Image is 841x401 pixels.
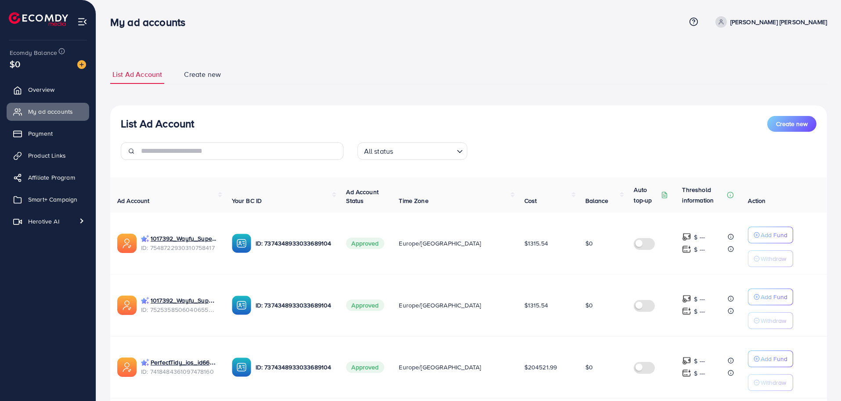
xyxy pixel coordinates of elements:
p: Withdraw [761,315,786,326]
span: Payment [28,129,53,138]
p: Threshold information [682,184,725,206]
button: Add Fund [748,227,793,243]
span: Smart+ Campaign [28,195,77,204]
span: Europe/[GEOGRAPHIC_DATA] [399,301,481,310]
span: Balance [585,196,609,205]
p: $ --- [694,306,705,317]
img: menu [77,17,87,27]
span: Approved [346,238,384,249]
img: campaign smart+ [141,359,149,367]
span: Approved [346,300,384,311]
a: My ad accounts [7,103,89,120]
p: $ --- [694,368,705,379]
img: image [77,60,86,69]
p: Withdraw [761,377,786,388]
span: Herotive AI [28,217,59,226]
h3: My ad accounts [110,16,192,29]
a: PerfectTidy_ios_id6689516283 [151,358,218,367]
p: Auto top-up [634,184,659,206]
span: Product Links [28,151,66,160]
a: Herotive AI [7,213,89,230]
span: $0 [10,58,20,70]
a: Overview [7,81,89,98]
img: top-up amount [682,294,691,303]
div: <span class='underline'>1017392_Wayfu_Super Rolling Ball Balance</span></br>7525358506040655888 [141,296,218,314]
span: $0 [585,363,593,372]
img: logo [9,12,68,26]
span: $1315.54 [524,301,548,310]
img: top-up amount [682,245,691,254]
span: Create new [184,69,221,79]
span: Europe/[GEOGRAPHIC_DATA] [399,363,481,372]
a: [PERSON_NAME] [PERSON_NAME] [712,16,827,28]
span: Create new [776,119,808,128]
button: Withdraw [748,250,793,267]
iframe: Chat [804,361,834,394]
img: ic-ba-acc.ded83a64.svg [232,358,251,377]
img: top-up amount [682,356,691,365]
img: ic-ads-acc.e4c84228.svg [117,234,137,253]
p: Add Fund [761,230,787,240]
button: Withdraw [748,374,793,391]
button: Add Fund [748,350,793,367]
span: ID: 7525358506040655888 [141,305,218,314]
p: $ --- [694,232,705,242]
span: Ad Account [117,196,150,205]
p: ID: 7374348933033689104 [256,238,332,249]
span: Action [748,196,765,205]
img: ic-ads-acc.e4c84228.svg [117,296,137,315]
img: campaign smart+ [141,297,149,305]
a: Payment [7,125,89,142]
span: List Ad Account [112,69,162,79]
p: Add Fund [761,292,787,302]
span: Ecomdy Balance [10,48,57,57]
a: 1017392_Wayfu_Super Rolling Ball Balance [151,296,218,305]
input: Search for option [396,143,453,158]
span: Affiliate Program [28,173,75,182]
img: top-up amount [682,232,691,242]
span: My ad accounts [28,107,73,116]
button: Create new [767,116,816,132]
img: ic-ba-acc.ded83a64.svg [232,234,251,253]
p: $ --- [694,294,705,304]
span: Europe/[GEOGRAPHIC_DATA] [399,239,481,248]
span: ID: 7548722930310758417 [141,243,218,252]
span: Cost [524,196,537,205]
a: Product Links [7,147,89,164]
img: campaign smart+ [141,235,149,243]
p: Add Fund [761,354,787,364]
span: Overview [28,85,54,94]
a: Affiliate Program [7,169,89,186]
p: ID: 7374348933033689104 [256,362,332,372]
span: Time Zone [399,196,428,205]
span: All status [362,145,395,158]
span: $0 [585,239,593,248]
img: top-up amount [682,307,691,316]
span: $0 [585,301,593,310]
div: <span class='underline'>1017392_Wayfu_Super Rolling Ball Balance</span></br>7548722930310758417 [141,234,218,252]
span: Your BC ID [232,196,262,205]
span: Ad Account Status [346,188,379,205]
img: ic-ads-acc.e4c84228.svg [117,358,137,377]
span: ID: 7418484361097478160 [141,367,218,376]
span: $1315.54 [524,239,548,248]
span: $204521.99 [524,363,557,372]
p: $ --- [694,356,705,366]
h3: List Ad Account [121,117,194,130]
p: Withdraw [761,253,786,264]
p: ID: 7374348933033689104 [256,300,332,311]
button: Withdraw [748,312,793,329]
a: 1017392_Wayfu_Super Rolling Ball Balance [151,234,218,243]
p: [PERSON_NAME] [PERSON_NAME] [730,17,827,27]
div: <span class='underline'>PerfectTidy_ios_id6689516283</span></br>7418484361097478160 [141,358,218,376]
img: top-up amount [682,368,691,378]
span: Approved [346,361,384,373]
div: Search for option [357,142,467,160]
p: $ --- [694,244,705,255]
button: Add Fund [748,289,793,305]
img: ic-ba-acc.ded83a64.svg [232,296,251,315]
a: Smart+ Campaign [7,191,89,208]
